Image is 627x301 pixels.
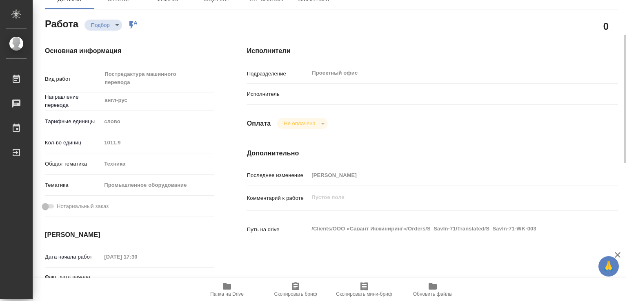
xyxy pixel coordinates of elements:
p: Факт. дата начала работ [45,273,101,289]
div: Техника [101,157,214,171]
button: Скопировать мини-бриф [330,278,398,301]
div: слово [101,115,214,128]
p: Направление перевода [45,93,101,109]
input: Пустое поле [101,275,173,287]
button: Не оплачена [281,120,318,127]
span: Скопировать бриф [274,291,317,297]
p: Исполнитель [247,90,309,98]
p: Путь на drive [247,226,309,234]
p: Тарифные единицы [45,117,101,126]
button: Папка на Drive [193,278,261,301]
div: Подбор [84,20,122,31]
button: Скопировать бриф [261,278,330,301]
h4: Основная информация [45,46,214,56]
button: Подбор [89,22,112,29]
h4: Исполнители [247,46,618,56]
p: Общая тематика [45,160,101,168]
span: Обновить файлы [413,291,453,297]
textarea: /Clients/ООО «Савант Инжиниринг»/Orders/S_SavIn-71/Translated/S_SavIn-71-WK-003 [309,222,587,236]
input: Пустое поле [101,251,173,263]
input: Пустое поле [309,169,587,181]
h4: [PERSON_NAME] [45,230,214,240]
p: Подразделение [247,70,309,78]
button: Обновить файлы [398,278,467,301]
span: Нотариальный заказ [57,202,109,210]
p: Комментарий к работе [247,194,309,202]
p: Кол-во единиц [45,139,101,147]
button: 🙏 [598,256,619,277]
h4: Дополнительно [247,148,618,158]
span: 🙏 [602,258,616,275]
input: Пустое поле [101,137,214,148]
span: Скопировать мини-бриф [336,291,392,297]
span: Папка на Drive [210,291,244,297]
h2: Работа [45,16,78,31]
p: Вид работ [45,75,101,83]
p: Тематика [45,181,101,189]
h2: 0 [603,19,609,33]
p: Дата начала работ [45,253,101,261]
div: Промышленное оборудование [101,178,214,192]
h4: Оплата [247,119,271,128]
div: Подбор [277,118,327,129]
p: Последнее изменение [247,171,309,179]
